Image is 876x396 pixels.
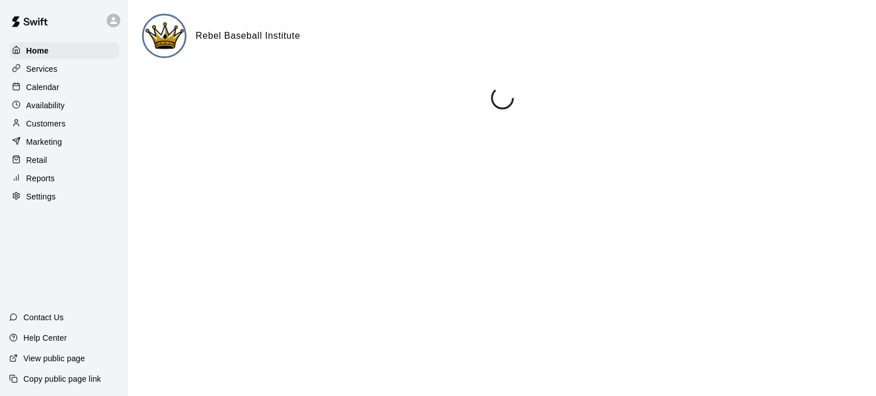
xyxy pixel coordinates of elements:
h6: Rebel Baseball Institute [196,28,300,43]
a: Customers [9,115,119,132]
a: Home [9,42,119,59]
a: Marketing [9,133,119,150]
p: Availability [26,100,65,111]
p: Settings [26,191,56,202]
a: Retail [9,152,119,169]
p: View public page [23,353,85,364]
a: Calendar [9,79,119,96]
p: Copy public page link [23,373,101,385]
p: Contact Us [23,312,64,323]
p: Customers [26,118,66,129]
a: Reports [9,170,119,187]
p: Home [26,45,49,56]
p: Help Center [23,332,67,344]
img: Rebel Baseball Institute logo [144,15,186,58]
p: Retail [26,154,47,166]
p: Calendar [26,81,59,93]
p: Marketing [26,136,62,148]
a: Services [9,60,119,77]
p: Services [26,63,58,75]
p: Reports [26,173,55,184]
a: Availability [9,97,119,114]
a: Settings [9,188,119,205]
